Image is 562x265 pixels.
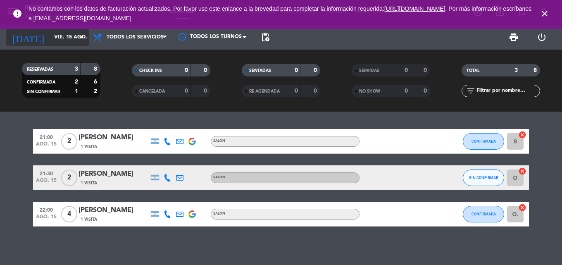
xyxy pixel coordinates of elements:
span: No contamos con los datos de facturación actualizados. Por favor use este enlance a la brevedad p... [29,5,531,21]
button: CONFIRMADA [463,206,504,222]
div: [PERSON_NAME] [79,205,149,216]
span: 21:30 [36,168,57,178]
span: 1 Visita [81,216,97,223]
strong: 3 [514,67,518,73]
button: CONFIRMADA [463,133,504,150]
i: [DATE] [6,28,50,46]
span: SALON [213,176,225,179]
strong: 0 [204,67,209,73]
strong: 0 [424,67,429,73]
i: arrow_drop_down [77,32,87,42]
i: cancel [518,167,526,175]
span: 4 [61,206,77,222]
span: 1 Visita [81,143,97,150]
span: pending_actions [260,32,270,42]
i: close [540,9,550,19]
strong: 0 [405,67,408,73]
strong: 3 [75,66,78,72]
button: SIN CONFIRMAR [463,170,504,186]
span: SERVIDAS [359,69,379,73]
span: TOTAL [467,69,479,73]
strong: 0 [185,67,188,73]
span: ago. 15 [36,141,57,151]
strong: 2 [94,88,99,94]
strong: 6 [94,79,99,85]
strong: 0 [185,88,188,94]
strong: 0 [314,88,319,94]
span: ago. 15 [36,178,57,187]
span: print [509,32,519,42]
i: cancel [518,131,526,139]
img: google-logo.png [188,138,196,145]
strong: 1 [75,88,78,94]
i: cancel [518,203,526,212]
span: CONFIRMADA [472,212,496,216]
strong: 8 [94,66,99,72]
strong: 2 [75,79,78,85]
span: CHECK INS [139,69,162,73]
img: google-logo.png [188,210,196,218]
span: CANCELADA [139,89,165,93]
span: 22:00 [36,205,57,214]
div: [PERSON_NAME] [79,132,149,143]
span: SENTADAS [249,69,271,73]
span: 1 Visita [81,180,97,186]
span: ago. 15 [36,214,57,224]
strong: 0 [295,67,298,73]
i: error [12,9,22,19]
i: filter_list [466,86,476,96]
a: . Por más información escríbanos a [EMAIL_ADDRESS][DOMAIN_NAME] [29,5,531,21]
span: NO SHOW [359,89,380,93]
span: CONFIRMADA [27,80,55,84]
span: RE AGENDADA [249,89,280,93]
strong: 0 [314,67,319,73]
strong: 0 [424,88,429,94]
div: LOG OUT [528,25,556,50]
strong: 0 [204,88,209,94]
span: 2 [61,170,77,186]
span: Todos los servicios [107,34,164,40]
span: SALON [213,139,225,143]
div: [PERSON_NAME] [79,169,149,179]
i: power_settings_new [537,32,547,42]
span: RESERVADAS [27,67,53,72]
span: SALON [213,212,225,215]
span: CONFIRMADA [472,139,496,143]
input: Filtrar por nombre... [476,86,540,95]
span: SIN CONFIRMAR [27,90,60,94]
strong: 8 [533,67,538,73]
a: [URL][DOMAIN_NAME] [384,5,445,12]
span: 2 [61,133,77,150]
span: SIN CONFIRMAR [469,175,498,180]
span: 21:00 [36,132,57,141]
strong: 0 [405,88,408,94]
strong: 0 [295,88,298,94]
